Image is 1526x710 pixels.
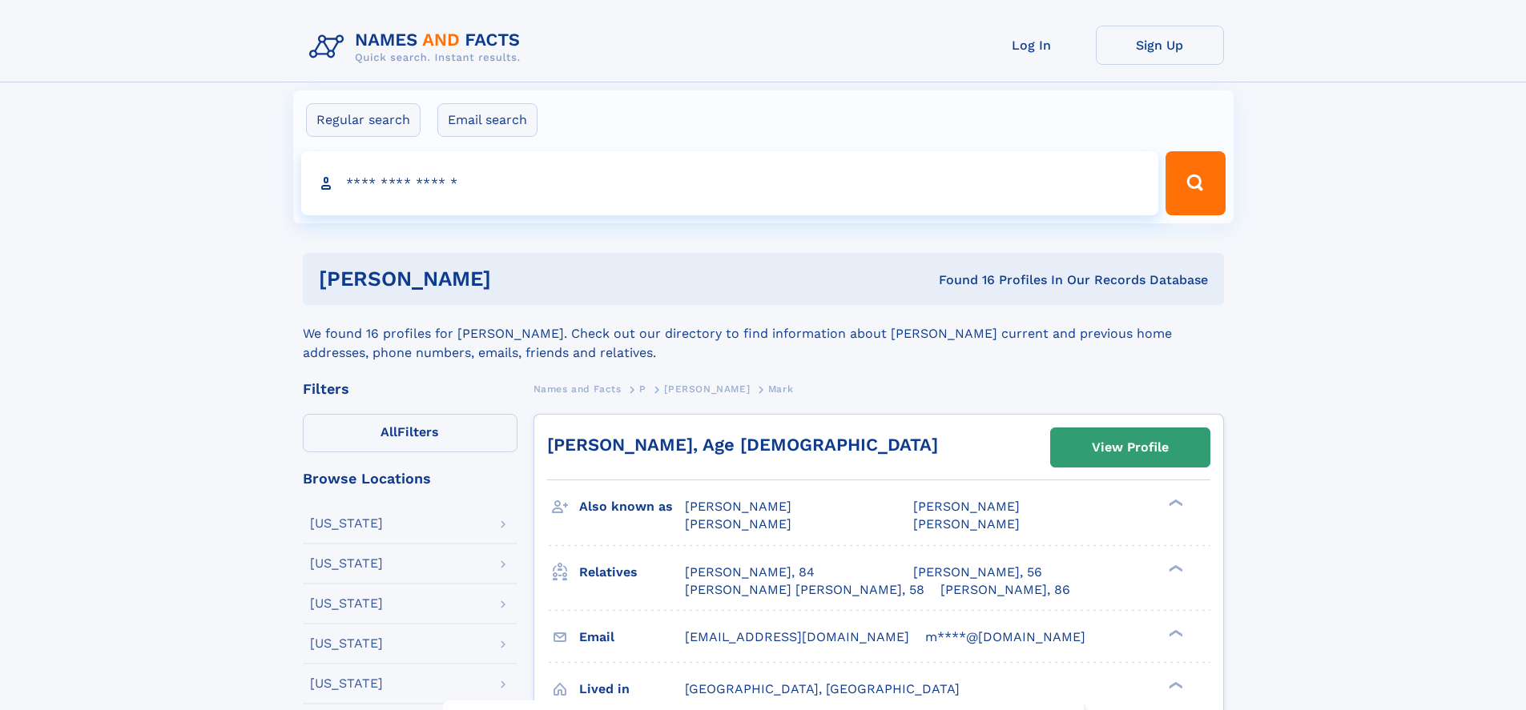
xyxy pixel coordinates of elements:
[1165,498,1184,508] div: ❯
[664,383,750,395] span: [PERSON_NAME]
[437,103,538,137] label: Email search
[310,557,383,570] div: [US_STATE]
[1165,680,1184,690] div: ❯
[940,581,1070,599] a: [PERSON_NAME], 86
[301,151,1159,215] input: search input
[310,677,383,690] div: [US_STATE]
[303,382,517,396] div: Filters
[664,379,750,399] a: [PERSON_NAME]
[310,517,383,530] div: [US_STATE]
[685,516,791,531] span: [PERSON_NAME]
[913,564,1042,581] a: [PERSON_NAME], 56
[579,493,685,520] h3: Also known as
[768,383,793,395] span: Mark
[968,26,1096,65] a: Log In
[310,637,383,650] div: [US_STATE]
[715,271,1208,289] div: Found 16 Profiles In Our Records Database
[685,564,815,581] a: [PERSON_NAME], 84
[1051,428,1210,467] a: View Profile
[533,379,622,399] a: Names and Facts
[913,516,1020,531] span: [PERSON_NAME]
[639,379,646,399] a: P
[685,629,909,644] span: [EMAIL_ADDRESS][DOMAIN_NAME]
[579,624,685,651] h3: Email
[1165,563,1184,573] div: ❯
[685,681,960,696] span: [GEOGRAPHIC_DATA], [GEOGRAPHIC_DATA]
[547,435,938,455] a: [PERSON_NAME], Age [DEMOGRAPHIC_DATA]
[1092,429,1169,466] div: View Profile
[579,676,685,703] h3: Lived in
[303,414,517,452] label: Filters
[303,26,533,69] img: Logo Names and Facts
[310,597,383,610] div: [US_STATE]
[1166,151,1225,215] button: Search Button
[579,559,685,586] h3: Relatives
[913,499,1020,514] span: [PERSON_NAME]
[303,471,517,486] div: Browse Locations
[303,305,1224,363] div: We found 16 profiles for [PERSON_NAME]. Check out our directory to find information about [PERSON...
[639,383,646,395] span: P
[1096,26,1224,65] a: Sign Up
[306,103,421,137] label: Regular search
[319,269,715,289] h1: [PERSON_NAME]
[380,424,397,439] span: All
[685,581,924,599] a: [PERSON_NAME] [PERSON_NAME], 58
[1165,628,1184,638] div: ❯
[685,499,791,514] span: [PERSON_NAME]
